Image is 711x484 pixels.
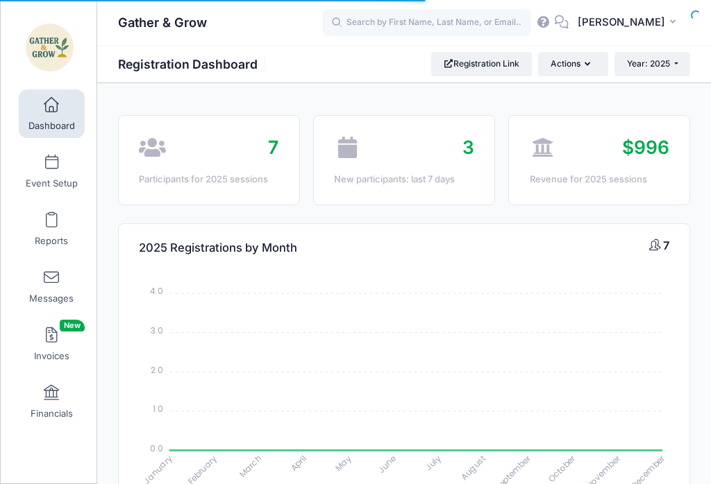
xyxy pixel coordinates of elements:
[60,320,85,331] span: New
[26,178,78,189] span: Event Setup
[268,136,278,158] span: 7
[19,377,85,426] a: Financials
[24,21,76,74] img: Gather & Grow
[423,452,444,473] tspan: July
[538,52,608,76] button: Actions
[151,363,163,375] tspan: 2.0
[462,136,474,158] span: 3
[28,120,75,132] span: Dashboard
[333,452,353,473] tspan: May
[19,147,85,196] a: Event Setup
[19,89,85,138] a: Dashboard
[151,325,163,336] tspan: 3.0
[546,451,578,484] tspan: October
[627,58,670,69] span: Year: 2025
[19,205,85,253] a: Reports
[19,262,85,311] a: Messages
[150,285,163,297] tspan: 4.0
[118,7,207,39] h1: Gather & Grow
[139,173,278,187] div: Participants for 2025 sessions
[614,52,690,76] button: Year: 2025
[1,15,98,80] a: Gather & Grow
[431,52,532,76] a: Registration Link
[35,235,68,247] span: Reports
[34,350,69,362] span: Invoices
[139,228,297,268] h4: 2025 Registrations by Month
[458,452,488,482] tspan: August
[663,239,669,252] span: 7
[19,320,85,368] a: InvoicesNew
[118,57,269,71] h1: Registration Dashboard
[150,442,163,454] tspan: 0.0
[153,403,163,415] tspan: 1.0
[237,452,265,480] tspan: March
[569,7,690,39] button: [PERSON_NAME]
[29,293,74,304] span: Messages
[31,408,73,420] span: Financials
[622,136,669,158] span: $996
[530,173,669,187] div: Revenue for 2025 sessions
[334,173,474,187] div: New participants: last 7 days
[288,452,309,473] tspan: April
[578,15,665,30] span: [PERSON_NAME]
[323,9,531,37] input: Search by First Name, Last Name, or Email...
[376,452,399,475] tspan: June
